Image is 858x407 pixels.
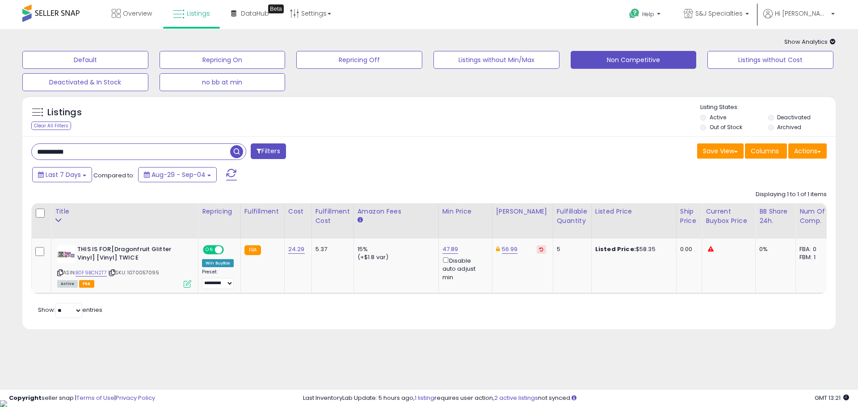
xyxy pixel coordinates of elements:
a: Terms of Use [76,394,114,402]
img: 41Y8hqKIbsL._SL40_.jpg [57,245,75,263]
div: Amazon Fees [357,207,435,216]
button: Aug-29 - Sep-04 [138,167,217,182]
label: Active [710,113,726,121]
a: 56.99 [502,245,518,254]
button: Filters [251,143,286,159]
button: Deactivated & In Stock [22,73,148,91]
button: Listings without Cost [707,51,833,69]
div: (+$1.8 var) [357,253,432,261]
small: FBA [244,245,261,255]
a: 47.89 [442,245,458,254]
div: FBM: 1 [799,253,829,261]
div: Tooltip anchor [268,4,284,13]
div: Win BuyBox [202,259,234,267]
a: B0F9BCN2T7 [76,269,107,277]
span: Compared to: [93,171,135,180]
button: Save View [697,143,744,159]
span: All listings currently available for purchase on Amazon [57,280,78,288]
button: Non Competitive [571,51,697,69]
a: Help [622,1,669,29]
button: Columns [745,143,787,159]
div: Displaying 1 to 1 of 1 items [756,190,827,199]
small: Amazon Fees. [357,216,363,224]
div: $58.35 [595,245,669,253]
button: Repricing On [160,51,286,69]
button: Default [22,51,148,69]
span: Listings [187,9,210,18]
span: FBA [79,280,94,288]
div: Current Buybox Price [706,207,752,226]
label: Out of Stock [710,123,742,131]
span: Hi [PERSON_NAME] [775,9,829,18]
span: Overview [123,9,152,18]
a: Hi [PERSON_NAME] [763,9,835,29]
div: Repricing [202,207,237,216]
i: Get Help [629,8,640,19]
div: Preset: [202,269,234,289]
div: seller snap | | [9,394,155,403]
button: Actions [788,143,827,159]
b: Listed Price: [595,245,636,253]
button: Repricing Off [296,51,422,69]
a: Privacy Policy [116,394,155,402]
a: 2 active listings [494,394,538,402]
span: Last 7 Days [46,170,81,179]
i: This overrides the store level Dynamic Max Price for this listing [496,246,500,252]
span: ON [204,246,215,254]
div: Listed Price [595,207,673,216]
span: Aug-29 - Sep-04 [151,170,206,179]
div: Title [55,207,194,216]
span: Columns [751,147,779,155]
span: OFF [223,246,237,254]
div: Fulfillment [244,207,281,216]
div: Cost [288,207,308,216]
a: 1 listing [415,394,434,402]
a: 24.29 [288,245,305,254]
div: [PERSON_NAME] [496,207,549,216]
span: S&J Specialties [695,9,743,18]
div: 5 [557,245,585,253]
div: Disable auto adjust min [442,256,485,281]
div: Ship Price [680,207,698,226]
b: THIS IS FOR[Dragonfruit Glitter Vinyl] [Vinyl] TWICE [77,245,186,264]
div: 0.00 [680,245,695,253]
button: Listings without Min/Max [433,51,559,69]
div: Min Price [442,207,488,216]
label: Archived [777,123,801,131]
p: Listing States: [700,103,835,112]
h5: Listings [47,106,82,119]
span: | SKU: 1070057095 [108,269,159,276]
div: 15% [357,245,432,253]
div: BB Share 24h. [759,207,792,226]
div: 0% [759,245,789,253]
span: Show Analytics [784,38,836,46]
i: Revert to store-level Dynamic Max Price [539,247,543,252]
button: Last 7 Days [32,167,92,182]
div: Last InventoryLab Update: 5 hours ago, requires user action, not synced. [303,394,849,403]
button: no bb at min [160,73,286,91]
div: 5.37 [315,245,347,253]
div: Fulfillable Quantity [557,207,588,226]
span: 2025-09-13 13:21 GMT [815,394,849,402]
strong: Copyright [9,394,42,402]
span: DataHub [241,9,269,18]
div: Fulfillment Cost [315,207,350,226]
span: Help [642,10,654,18]
div: Clear All Filters [31,122,71,130]
span: Show: entries [38,306,102,314]
label: Deactivated [777,113,811,121]
div: ASIN: [57,245,191,287]
div: FBA: 0 [799,245,829,253]
div: Num of Comp. [799,207,832,226]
